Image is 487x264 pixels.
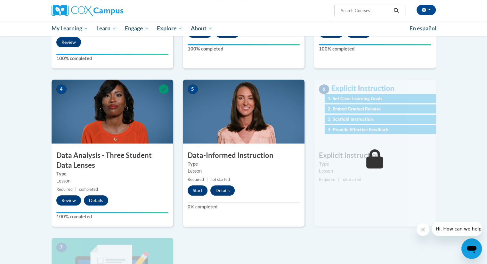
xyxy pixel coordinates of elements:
[96,25,117,32] span: Learn
[188,185,207,196] button: Start
[125,25,149,32] span: Engage
[51,25,88,32] span: My Learning
[319,167,431,175] div: Lesson
[56,54,168,55] div: Your progress
[210,185,235,196] button: Details
[191,25,213,32] span: About
[405,22,441,35] a: En español
[52,80,173,144] img: Course Image
[183,80,304,144] img: Course Image
[153,21,187,36] a: Explore
[319,84,329,94] span: 6
[121,21,153,36] a: Engage
[183,151,304,160] h3: Data-Informed Instruction
[410,25,436,32] span: En español
[4,4,52,10] span: Hi. How can we help?
[52,5,123,16] img: Cox Campus
[340,7,391,14] input: Search Courses
[188,160,300,167] label: Type
[319,45,431,52] label: 100% completed
[56,213,168,220] label: 100% completed
[207,177,208,182] span: |
[52,5,173,16] a: Cox Campus
[417,223,429,236] iframe: Close message
[56,243,67,252] span: 7
[56,84,67,94] span: 4
[75,187,77,192] span: |
[56,187,73,192] span: Required
[461,238,482,259] iframe: Button to launch messaging window
[210,177,230,182] span: not started
[319,44,431,45] div: Your progress
[188,44,300,45] div: Your progress
[417,5,436,15] button: Account Settings
[56,177,168,184] div: Lesson
[56,195,81,206] button: Review
[188,84,198,94] span: 5
[56,55,168,62] label: 100% completed
[188,203,300,210] label: 0% completed
[188,177,204,182] span: Required
[188,45,300,52] label: 100% completed
[47,21,93,36] a: My Learning
[188,167,300,175] div: Lesson
[56,170,168,177] label: Type
[338,177,339,182] span: |
[342,177,361,182] span: not started
[314,80,436,144] img: Course Image
[84,195,108,206] button: Details
[432,222,482,236] iframe: Message from company
[187,21,217,36] a: About
[79,187,98,192] span: completed
[314,151,436,160] h3: Explicit Instruction
[56,37,81,47] button: Review
[157,25,183,32] span: Explore
[42,21,445,36] div: Main menu
[92,21,121,36] a: Learn
[56,212,168,213] div: Your progress
[52,151,173,170] h3: Data Analysis - Three Student Data Lenses
[391,7,401,14] button: Search
[319,177,335,182] span: Required
[319,160,431,167] label: Type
